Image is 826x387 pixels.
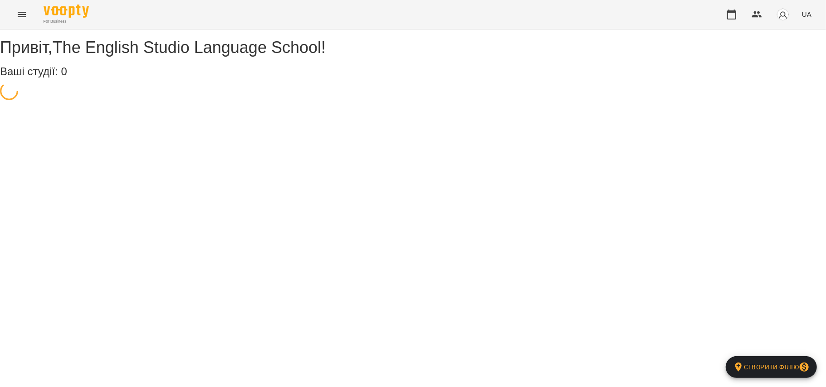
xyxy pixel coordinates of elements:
[44,5,89,18] img: Voopty Logo
[798,6,815,23] button: UA
[777,8,789,21] img: avatar_s.png
[44,19,89,24] span: For Business
[11,4,33,25] button: Menu
[802,10,811,19] span: UA
[61,65,67,77] span: 0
